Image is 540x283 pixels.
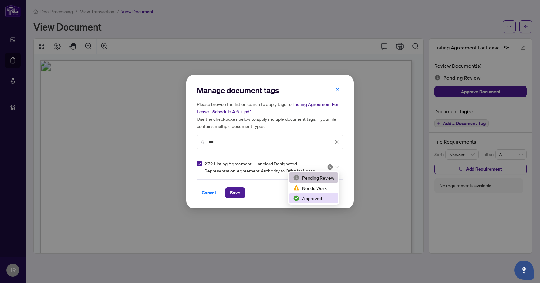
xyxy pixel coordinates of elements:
img: status [293,185,300,191]
span: Pending Review [327,164,339,170]
button: Open asap [514,261,534,280]
span: Listing Agreement For Lease - Schedule A 6 1.pdf [197,102,338,115]
div: Approved [293,195,334,202]
span: Save [230,188,240,198]
span: close [335,140,339,144]
div: Pending Review [289,172,338,183]
div: Needs Work [293,184,334,191]
div: Needs Work [289,183,338,193]
img: status [293,195,300,201]
img: status [327,164,333,170]
div: Approved [289,193,338,203]
img: status [293,174,300,181]
span: 272 Listing Agreement - Landlord Designated Representation Agreement Authority to Offer for Lease [204,160,319,174]
button: Save [225,187,245,198]
h2: Manage document tags [197,85,343,95]
button: Cancel [197,187,221,198]
span: Cancel [202,188,216,198]
span: close [335,87,340,92]
h5: Please browse the list or search to apply tags to: Use the checkboxes below to apply multiple doc... [197,101,343,129]
div: Pending Review [293,174,334,181]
